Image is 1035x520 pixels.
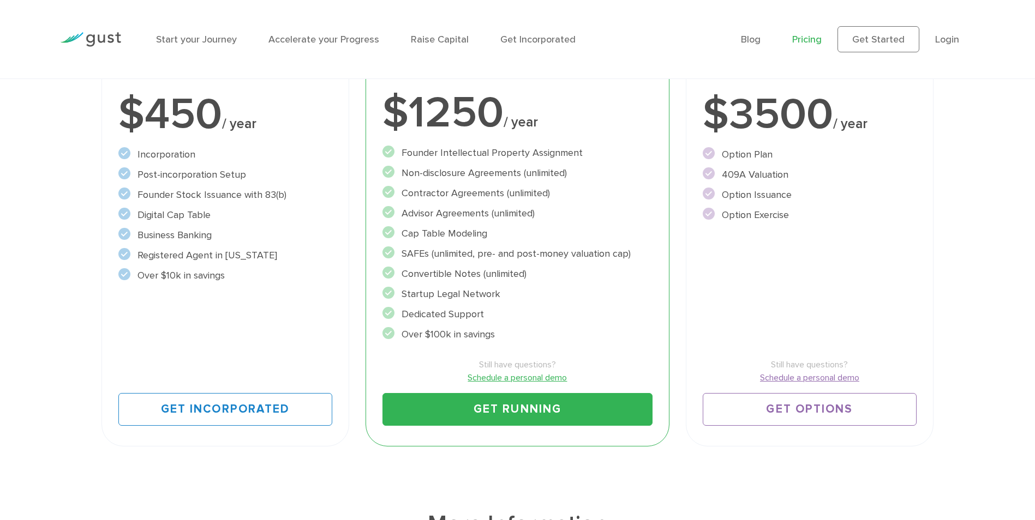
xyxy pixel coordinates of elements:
[703,208,917,222] li: Option Exercise
[382,146,652,160] li: Founder Intellectual Property Assignment
[382,246,652,261] li: SAFEs (unlimited, pre- and post-money valuation cap)
[703,147,917,162] li: Option Plan
[156,34,237,45] a: Start your Journey
[382,91,652,135] div: $1250
[382,327,652,342] li: Over $100k in savings
[118,268,333,283] li: Over $10k in savings
[703,93,917,136] div: $3500
[382,287,652,301] li: Startup Legal Network
[382,206,652,221] li: Advisor Agreements (unlimited)
[703,393,917,426] a: Get Options
[703,167,917,182] li: 409A Valuation
[504,114,538,130] span: / year
[382,267,652,281] li: Convertible Notes (unlimited)
[382,393,652,426] a: Get Running
[792,34,822,45] a: Pricing
[118,167,333,182] li: Post-incorporation Setup
[703,188,917,202] li: Option Issuance
[118,188,333,202] li: Founder Stock Issuance with 83(b)
[382,166,652,180] li: Non-disclosure Agreements (unlimited)
[382,186,652,201] li: Contractor Agreements (unlimited)
[382,371,652,384] a: Schedule a personal demo
[118,393,333,426] a: Get Incorporated
[268,34,379,45] a: Accelerate your Progress
[833,116,868,132] span: / year
[741,34,761,45] a: Blog
[837,26,919,52] a: Get Started
[411,34,469,45] a: Raise Capital
[382,226,652,241] li: Cap Table Modeling
[118,93,333,136] div: $450
[703,358,917,371] span: Still have questions?
[382,358,652,371] span: Still have questions?
[935,34,959,45] a: Login
[222,116,256,132] span: / year
[118,147,333,162] li: Incorporation
[118,228,333,243] li: Business Banking
[500,34,576,45] a: Get Incorporated
[118,208,333,222] li: Digital Cap Table
[60,32,121,47] img: Gust Logo
[118,248,333,263] li: Registered Agent in [US_STATE]
[382,307,652,322] li: Dedicated Support
[703,371,917,384] a: Schedule a personal demo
